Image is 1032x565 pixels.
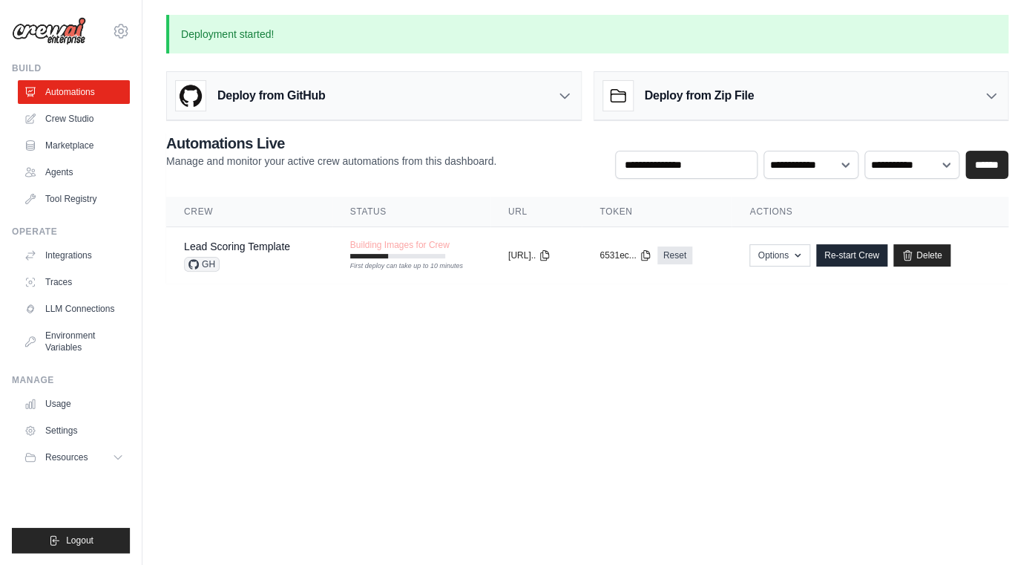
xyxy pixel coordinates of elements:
a: Integrations [18,244,130,267]
span: GH [184,257,220,272]
div: Manage [12,374,130,386]
h3: Deploy from Zip File [645,87,754,105]
a: LLM Connections [18,297,130,321]
img: GitHub Logo [176,81,206,111]
th: Token [582,197,732,227]
a: Environment Variables [18,324,130,359]
button: 6531ec... [599,249,651,261]
a: Crew Studio [18,107,130,131]
a: Usage [18,392,130,416]
a: Reset [657,246,692,264]
span: Logout [66,535,93,546]
th: Actions [732,197,1008,227]
span: Building Images for Crew [350,239,450,251]
th: Status [332,197,490,227]
h2: Automations Live [166,133,496,154]
a: Settings [18,419,130,442]
a: Delete [893,244,950,267]
div: Build [12,62,130,74]
p: Deployment started! [166,15,1008,53]
a: Tool Registry [18,187,130,211]
a: Re-start Crew [816,244,887,267]
a: Automations [18,80,130,104]
img: Logo [12,17,86,45]
p: Manage and monitor your active crew automations from this dashboard. [166,154,496,169]
th: URL [490,197,582,227]
button: Options [749,244,809,267]
a: Lead Scoring Template [184,241,290,252]
h3: Deploy from GitHub [217,87,325,105]
a: Agents [18,160,130,184]
div: Operate [12,226,130,238]
div: First deploy can take up to 10 minutes [350,261,445,272]
button: Logout [12,528,130,553]
a: Traces [18,270,130,294]
button: Resources [18,445,130,469]
a: Marketplace [18,134,130,157]
span: Resources [45,451,88,463]
th: Crew [166,197,332,227]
